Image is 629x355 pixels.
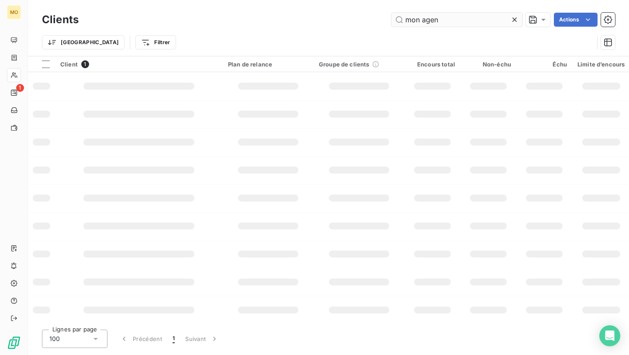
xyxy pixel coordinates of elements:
[114,330,167,348] button: Précédent
[7,5,21,19] div: MO
[522,61,567,68] div: Échu
[577,61,625,68] div: Limite d’encours
[42,12,79,28] h3: Clients
[173,334,175,343] span: 1
[466,61,511,68] div: Non-échu
[410,61,455,68] div: Encours total
[180,330,224,348] button: Suivant
[16,84,24,92] span: 1
[49,334,60,343] span: 100
[60,61,78,68] span: Client
[391,13,522,27] input: Rechercher
[42,35,124,49] button: [GEOGRAPHIC_DATA]
[554,13,598,27] button: Actions
[599,325,620,346] div: Open Intercom Messenger
[7,336,21,350] img: Logo LeanPay
[228,61,308,68] div: Plan de relance
[167,330,180,348] button: 1
[135,35,176,49] button: Filtrer
[319,61,370,68] span: Groupe de clients
[81,60,89,68] span: 1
